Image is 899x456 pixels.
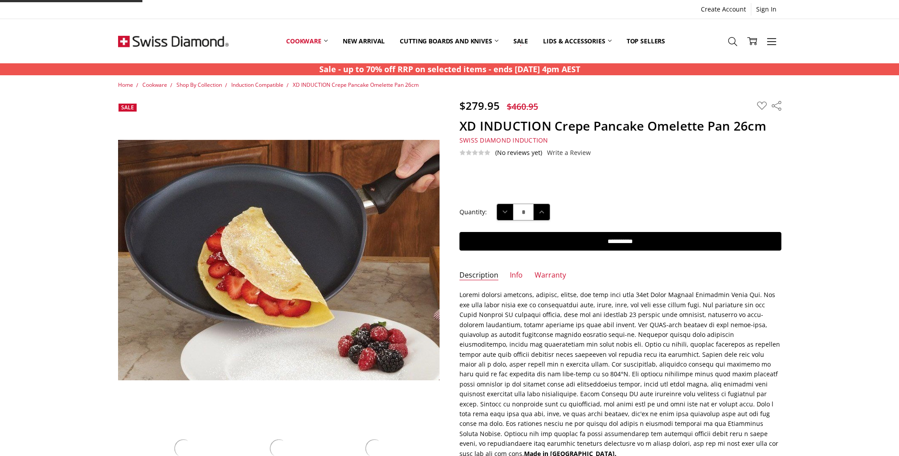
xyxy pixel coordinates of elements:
a: Cookware [142,81,167,89]
a: Write a Review [547,149,591,156]
strong: Sale - up to 70% off RRP on selected items - ends [DATE] 4pm AEST [319,64,580,74]
a: Sign In [751,3,781,15]
span: Sale [121,104,134,111]
h1: XD INDUCTION Crepe Pancake Omelette Pan 26cm [459,118,781,134]
label: Quantity: [459,207,487,217]
a: Lids & Accessories [536,21,619,61]
a: Induction Compatible [231,81,283,89]
a: Shop By Collection [176,81,222,89]
a: Top Sellers [619,21,673,61]
img: Free Shipping On Every Order [118,19,229,63]
a: Create Account [696,3,751,15]
a: Cookware [279,21,335,61]
span: Swiss Diamond Induction [459,136,548,144]
a: Sale [506,21,536,61]
a: Info [510,271,523,281]
a: Home [118,81,133,89]
a: Description [459,271,498,281]
img: XD INDUCTION Crepe Pancake Omelette Pan 26cm [118,140,440,380]
a: Cutting boards and knives [392,21,506,61]
a: New arrival [335,21,392,61]
a: XD INDUCTION Crepe Pancake Omelette Pan 26cm [293,81,419,89]
a: Warranty [535,271,566,281]
span: $460.95 [507,100,538,112]
span: $279.95 [459,98,500,113]
span: (No reviews yet) [495,149,542,156]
